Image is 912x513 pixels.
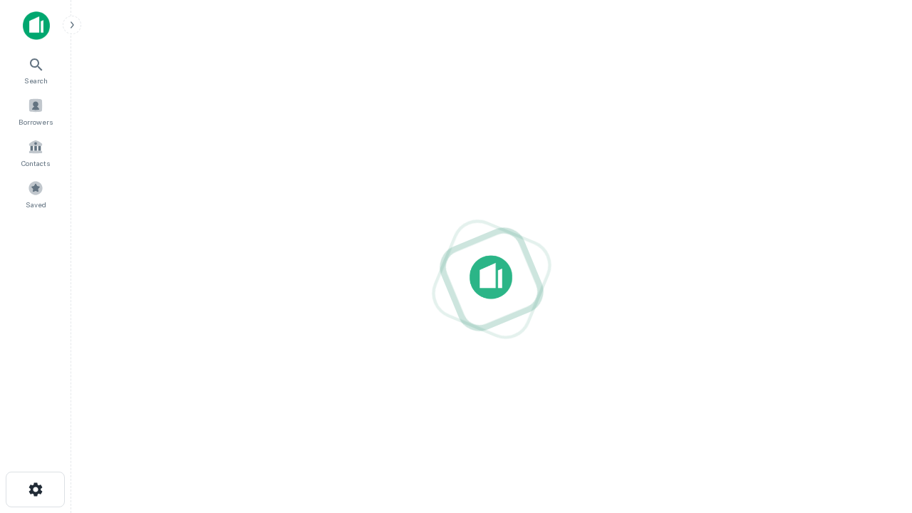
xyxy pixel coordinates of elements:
a: Borrowers [4,92,67,130]
span: Borrowers [19,116,53,128]
span: Search [24,75,48,86]
a: Search [4,51,67,89]
span: Contacts [21,157,50,169]
a: Contacts [4,133,67,172]
a: Saved [4,175,67,213]
span: Saved [26,199,46,210]
img: capitalize-icon.png [23,11,50,40]
iframe: Chat Widget [841,353,912,422]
